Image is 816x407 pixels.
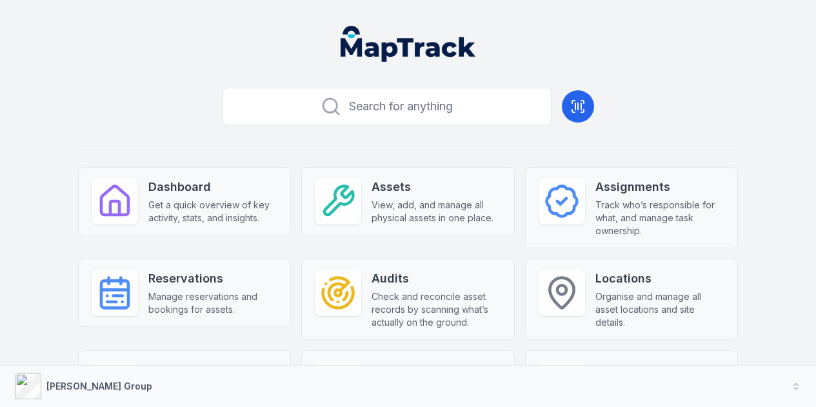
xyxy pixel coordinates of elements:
[148,199,278,224] span: Get a quick overview of key activity, stats, and insights.
[148,178,278,196] strong: Dashboard
[372,361,501,379] strong: Forms
[78,167,292,235] a: DashboardGet a quick overview of key activity, stats, and insights.
[320,26,497,62] nav: Global
[301,167,515,235] a: AssetsView, add, and manage all physical assets in one place.
[301,259,515,340] a: AuditsCheck and reconcile asset records by scanning what’s actually on the ground.
[372,270,501,288] strong: Audits
[148,290,278,316] span: Manage reservations and bookings for assets.
[595,199,725,237] span: Track who’s responsible for what, and manage task ownership.
[525,167,739,248] a: AssignmentsTrack who’s responsible for what, and manage task ownership.
[525,259,739,340] a: LocationsOrganise and manage all asset locations and site details.
[349,97,453,115] span: Search for anything
[372,178,501,196] strong: Assets
[148,270,278,288] strong: Reservations
[372,290,501,329] span: Check and reconcile asset records by scanning what’s actually on the ground.
[595,290,725,329] span: Organise and manage all asset locations and site details.
[595,178,725,196] strong: Assignments
[46,381,152,392] strong: [PERSON_NAME] Group
[372,199,501,224] span: View, add, and manage all physical assets in one place.
[595,270,725,288] strong: Locations
[223,88,552,125] button: Search for anything
[595,361,725,379] strong: Reports
[78,259,292,327] a: ReservationsManage reservations and bookings for assets.
[148,361,278,379] strong: People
